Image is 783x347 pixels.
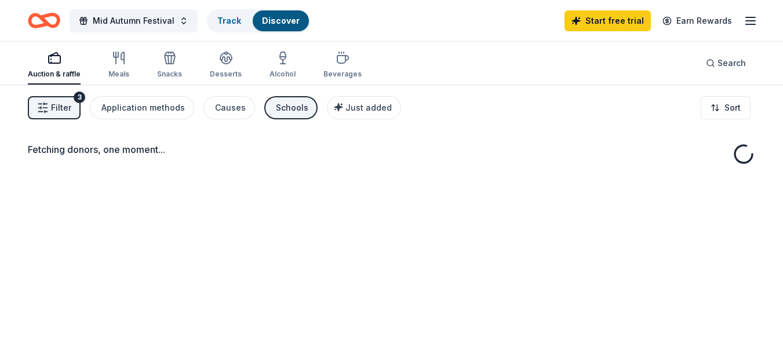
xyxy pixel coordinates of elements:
button: Beverages [323,46,362,85]
button: Filter3 [28,96,81,119]
button: Meals [108,46,129,85]
div: Snacks [157,70,182,79]
span: Just added [345,103,392,112]
div: Desserts [210,70,242,79]
div: Application methods [101,101,185,115]
div: Meals [108,70,129,79]
button: Just added [327,96,401,119]
span: Filter [51,101,71,115]
button: Auction & raffle [28,46,81,85]
div: 3 [74,92,85,103]
span: Mid Autumn Festival [93,14,174,28]
button: Mid Autumn Festival [70,9,198,32]
div: Fetching donors, one moment... [28,143,755,156]
div: Causes [215,101,246,115]
a: Home [28,7,60,34]
div: Beverages [323,70,362,79]
button: Search [697,52,755,75]
button: Sort [701,96,751,119]
div: Auction & raffle [28,70,81,79]
span: Sort [724,101,741,115]
a: Discover [262,16,300,25]
button: Application methods [90,96,194,119]
button: TrackDiscover [207,9,310,32]
button: Causes [203,96,255,119]
button: Alcohol [270,46,296,85]
button: Snacks [157,46,182,85]
a: Track [217,16,241,25]
a: Start free trial [565,10,651,31]
button: Schools [264,96,318,119]
div: Schools [276,101,308,115]
span: Search [718,56,746,70]
div: Alcohol [270,70,296,79]
button: Desserts [210,46,242,85]
a: Earn Rewards [655,10,739,31]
